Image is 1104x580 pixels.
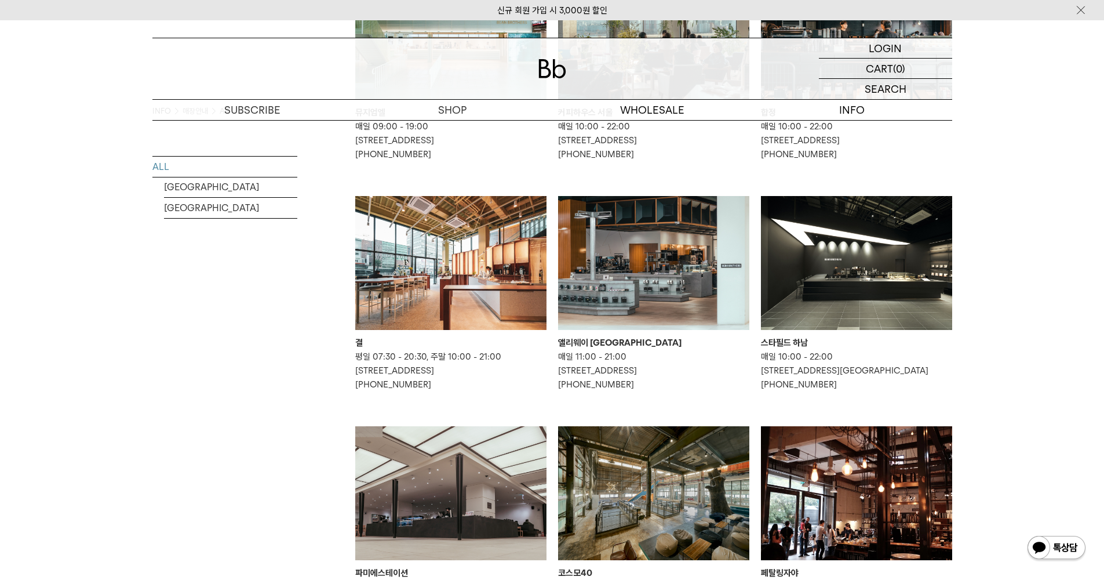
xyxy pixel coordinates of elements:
div: 파미에스테이션 [355,566,546,580]
a: 신규 회원 가입 시 3,000원 할인 [497,5,607,16]
p: 매일 09:00 - 19:00 [STREET_ADDRESS] [PHONE_NUMBER] [355,119,546,161]
img: 코스모40 [558,426,749,560]
img: 결 [355,196,546,330]
a: [GEOGRAPHIC_DATA] [164,177,297,197]
div: 앨리웨이 [GEOGRAPHIC_DATA] [558,336,749,350]
img: 페탈링자야 [761,426,952,560]
img: 앨리웨이 인천 [558,196,749,330]
p: 매일 10:00 - 22:00 [STREET_ADDRESS][GEOGRAPHIC_DATA] [PHONE_NUMBER] [761,350,952,391]
a: CART (0) [819,59,952,79]
p: CART [866,59,893,78]
a: SHOP [352,100,552,120]
img: 카카오톡 채널 1:1 채팅 버튼 [1026,535,1087,563]
a: 앨리웨이 인천 앨리웨이 [GEOGRAPHIC_DATA] 매일 11:00 - 21:00[STREET_ADDRESS][PHONE_NUMBER] [558,196,749,391]
div: 스타필드 하남 [761,336,952,350]
p: (0) [893,59,905,78]
p: LOGIN [869,38,902,58]
img: 파미에스테이션 [355,426,546,560]
p: WHOLESALE [552,100,752,120]
a: 스타필드 하남 스타필드 하남 매일 10:00 - 22:00[STREET_ADDRESS][GEOGRAPHIC_DATA][PHONE_NUMBER] [761,196,952,391]
a: [GEOGRAPHIC_DATA] [164,198,297,218]
a: ALL [152,157,297,177]
a: LOGIN [819,38,952,59]
p: SEARCH [865,79,906,99]
p: 매일 11:00 - 21:00 [STREET_ADDRESS] [PHONE_NUMBER] [558,350,749,391]
p: 매일 10:00 - 22:00 [STREET_ADDRESS] [PHONE_NUMBER] [558,119,749,161]
a: SUBSCRIBE [152,100,352,120]
img: 로고 [538,59,566,78]
img: 스타필드 하남 [761,196,952,330]
div: 코스모40 [558,566,749,580]
p: INFO [752,100,952,120]
a: 결 결 평일 07:30 - 20:30, 주말 10:00 - 21:00[STREET_ADDRESS][PHONE_NUMBER] [355,196,546,391]
div: 페탈링자야 [761,566,952,580]
div: 결 [355,336,546,350]
p: 평일 07:30 - 20:30, 주말 10:00 - 21:00 [STREET_ADDRESS] [PHONE_NUMBER] [355,350,546,391]
p: 매일 10:00 - 22:00 [STREET_ADDRESS] [PHONE_NUMBER] [761,119,952,161]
